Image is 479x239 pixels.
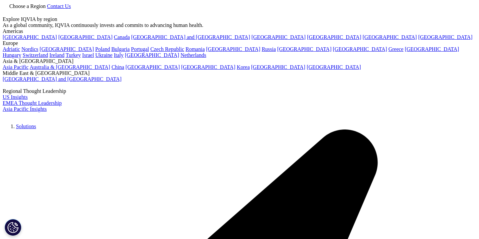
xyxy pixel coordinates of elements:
[363,34,417,40] a: [GEOGRAPHIC_DATA]
[3,34,57,40] a: [GEOGRAPHIC_DATA]
[307,34,361,40] a: [GEOGRAPHIC_DATA]
[114,34,130,40] a: Canada
[206,46,260,52] a: [GEOGRAPHIC_DATA]
[3,16,476,22] div: Explore IQVIA by region
[181,64,236,70] a: [GEOGRAPHIC_DATA]
[181,52,206,58] a: Netherlands
[307,64,361,70] a: [GEOGRAPHIC_DATA]
[49,52,64,58] a: Ireland
[405,46,459,52] a: [GEOGRAPHIC_DATA]
[58,34,112,40] a: [GEOGRAPHIC_DATA]
[125,52,179,58] a: [GEOGRAPHIC_DATA]
[3,100,62,106] a: EMEA Thought Leadership
[125,64,180,70] a: [GEOGRAPHIC_DATA]
[111,64,124,70] a: China
[3,88,476,94] div: Regional Thought Leadership
[262,46,276,52] a: Russia
[3,76,121,82] a: [GEOGRAPHIC_DATA] and [GEOGRAPHIC_DATA]
[3,58,476,64] div: Asia & [GEOGRAPHIC_DATA]
[111,46,130,52] a: Bulgaria
[3,70,476,76] div: Middle East & [GEOGRAPHIC_DATA]
[23,52,48,58] a: Switzerland
[3,106,47,112] a: Asia Pacific Insights
[3,64,29,70] a: Asia Pacific
[16,123,36,129] a: Solutions
[251,64,305,70] a: [GEOGRAPHIC_DATA]
[333,46,387,52] a: [GEOGRAPHIC_DATA]
[40,46,94,52] a: [GEOGRAPHIC_DATA]
[30,64,110,70] a: Australia & [GEOGRAPHIC_DATA]
[3,28,476,34] div: Americas
[9,3,46,9] span: Choose a Region
[389,46,403,52] a: Greece
[418,34,472,40] a: [GEOGRAPHIC_DATA]
[3,22,476,28] div: As a global community, IQVIA continuously invests and commits to advancing human health.
[95,52,113,58] a: Ukraine
[3,52,21,58] a: Hungary
[251,34,306,40] a: [GEOGRAPHIC_DATA]
[3,46,20,52] a: Adriatic
[47,3,71,9] a: Contact Us
[237,64,250,70] a: Korea
[277,46,331,52] a: [GEOGRAPHIC_DATA]
[131,34,250,40] a: [GEOGRAPHIC_DATA] and [GEOGRAPHIC_DATA]
[5,219,21,236] button: Cookies Settings
[186,46,205,52] a: Romania
[3,94,28,100] a: US Insights
[150,46,184,52] a: Czech Republic
[95,46,110,52] a: Poland
[3,40,476,46] div: Europe
[131,46,149,52] a: Portugal
[114,52,123,58] a: Italy
[82,52,94,58] a: Israel
[21,46,38,52] a: Nordics
[66,52,81,58] a: Turkey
